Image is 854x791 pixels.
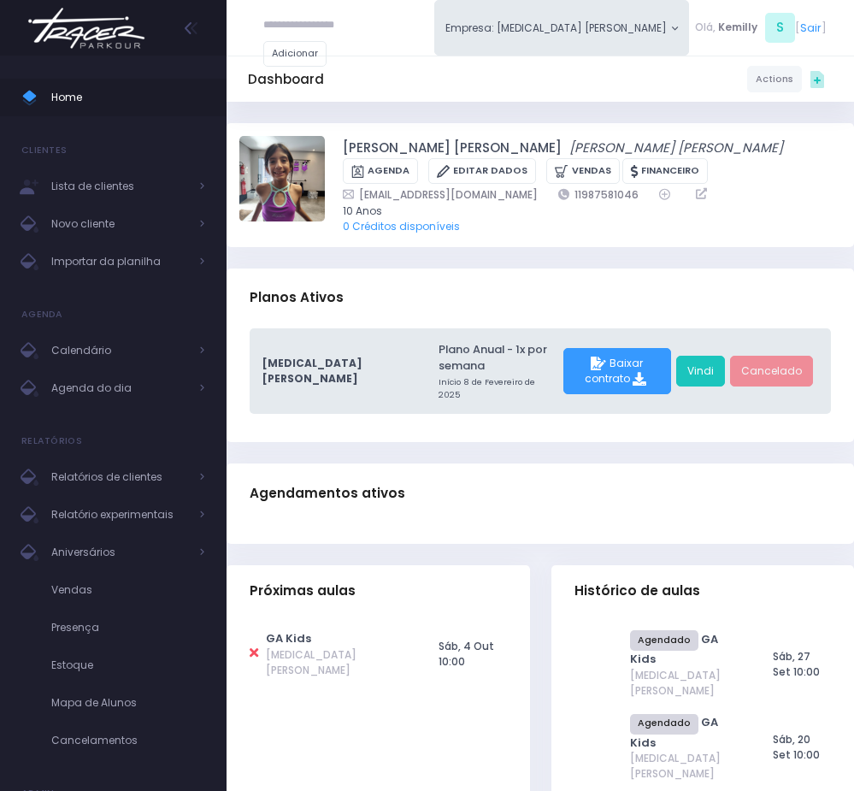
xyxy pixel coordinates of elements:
h3: Planos Ativos [250,274,344,323]
a: Vindi [676,356,725,387]
span: [MEDICAL_DATA] [PERSON_NAME] [630,668,743,699]
span: Vendas [51,579,205,601]
span: [MEDICAL_DATA] [PERSON_NAME] [630,751,743,782]
span: S [765,13,795,43]
span: Próximas aulas [250,583,356,599]
a: Editar Dados [428,158,536,185]
span: Novo cliente [51,213,188,235]
span: Histórico de aulas [574,583,700,599]
div: Baixar contrato [563,348,671,394]
i: [PERSON_NAME] [PERSON_NAME] [569,139,783,156]
span: Calendário [51,339,188,362]
span: [MEDICAL_DATA] [PERSON_NAME] [262,356,413,387]
span: Importar da planilha [51,251,188,273]
img: Lorena Arcanjo Parreira [239,136,325,221]
span: 10 Anos [343,204,821,219]
a: [EMAIL_ADDRESS][DOMAIN_NAME] [343,186,538,203]
a: Vendas [546,158,619,185]
a: [PERSON_NAME] [PERSON_NAME] [569,139,783,158]
span: Sáb, 4 Out 10:00 [439,639,494,669]
div: [ ] [689,10,833,45]
small: Início 8 de Fevereiro de 2025 [439,376,558,401]
h4: Relatórios [21,424,82,458]
span: Relatórios de clientes [51,466,188,488]
span: Kemilly [718,20,757,35]
span: Olá, [695,20,716,35]
span: Aniversários [51,541,188,564]
h4: Clientes [21,133,67,168]
span: Presença [51,617,205,639]
span: Home [51,86,205,109]
a: [PERSON_NAME] [PERSON_NAME] [343,139,562,158]
span: Lista de clientes [51,175,188,198]
a: GA Kids [266,630,311,646]
span: [MEDICAL_DATA] [PERSON_NAME] [266,647,408,678]
span: Relatório experimentais [51,504,188,526]
a: Adicionar [263,41,327,67]
span: Cancelamentos [51,729,205,752]
span: Estoque [51,654,205,676]
a: Actions [747,66,802,91]
a: Agenda [343,158,418,185]
span: Agendado [630,630,698,651]
span: Agendado [630,714,698,735]
a: 0 Créditos disponíveis [343,219,460,233]
span: Mapa de Alunos [51,692,205,714]
h4: Agenda [21,298,63,332]
span: Sáb, 20 Set 10:00 [773,732,820,762]
a: Plano Anual - 1x por semana [439,341,558,375]
a: Sair [800,20,822,36]
h5: Dashboard [248,72,324,87]
a: 11987581046 [558,186,639,203]
a: Financeiro [622,158,708,185]
h3: Agendamentos ativos [250,469,405,518]
span: Sáb, 27 Set 10:00 [773,649,820,679]
span: Agenda do dia [51,377,188,399]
